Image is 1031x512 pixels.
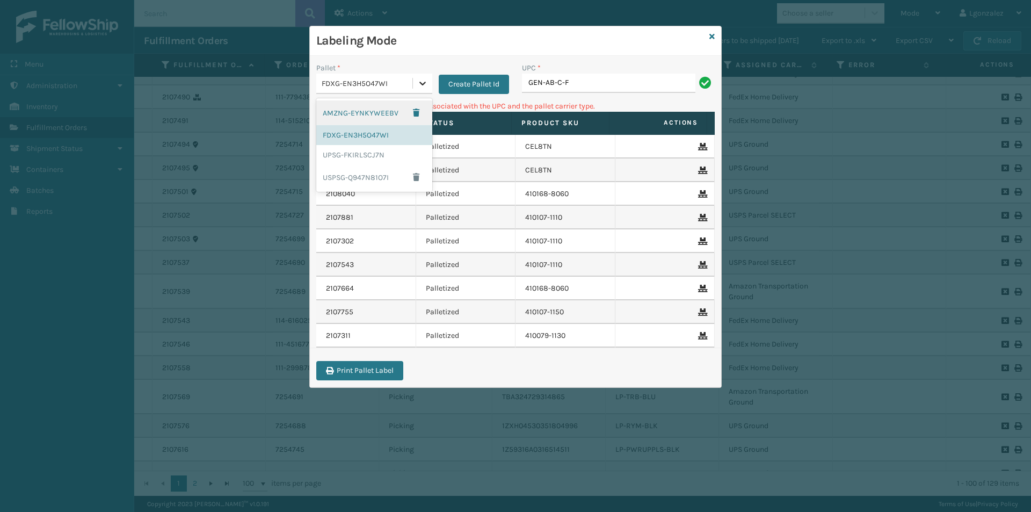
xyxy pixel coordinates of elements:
[515,229,615,253] td: 410107-1110
[416,229,516,253] td: Palletized
[322,78,413,89] div: FDXG-EN3H5O47WI
[416,206,516,229] td: Palletized
[326,212,353,223] a: 2107881
[416,158,516,182] td: Palletized
[515,277,615,300] td: 410168-8060
[416,253,516,277] td: Palletized
[416,182,516,206] td: Palletized
[698,308,705,316] i: Remove From Pallet
[698,332,705,340] i: Remove From Pallet
[698,143,705,150] i: Remove From Pallet
[515,300,615,324] td: 410107-1150
[522,62,541,74] label: UPC
[515,206,615,229] td: 410107-1110
[515,253,615,277] td: 410107-1110
[326,283,354,294] a: 2107664
[515,324,615,348] td: 410079-1130
[326,330,351,341] a: 2107311
[326,189,355,199] a: 2108040
[698,285,705,292] i: Remove From Pallet
[316,361,403,380] button: Print Pallet Label
[316,145,432,165] div: UPSG-FKIRLSCJ7N
[326,236,354,247] a: 2107302
[515,158,615,182] td: CEL8TN
[698,261,705,269] i: Remove From Pallet
[515,135,615,158] td: CEL8TN
[316,165,432,190] div: USPSG-Q947N81O7I
[416,277,516,300] td: Palletized
[416,135,516,158] td: Palletized
[698,214,705,221] i: Remove From Pallet
[698,237,705,245] i: Remove From Pallet
[326,259,354,270] a: 2107543
[698,190,705,198] i: Remove From Pallet
[515,182,615,206] td: 410168-8060
[326,307,353,318] a: 2107755
[316,100,432,125] div: AMZNG-EYNKYWEEBV
[613,114,705,132] span: Actions
[698,167,705,174] i: Remove From Pallet
[416,300,516,324] td: Palletized
[316,100,715,112] p: Can't find any fulfillment orders associated with the UPC and the pallet carrier type.
[316,33,705,49] h3: Labeling Mode
[439,75,509,94] button: Create Pallet Id
[316,125,432,145] div: FDXG-EN3H5O47WI
[316,62,340,74] label: Pallet
[521,118,599,128] label: Product SKU
[424,118,502,128] label: Status
[416,324,516,348] td: Palletized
